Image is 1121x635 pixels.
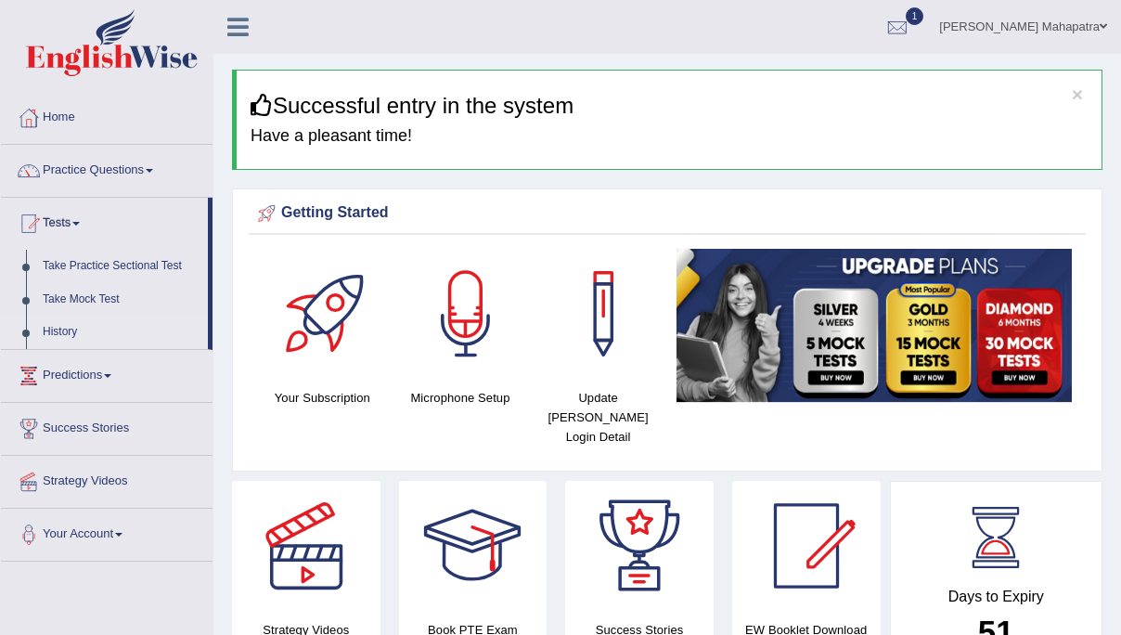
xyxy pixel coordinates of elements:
a: History [34,316,208,349]
span: 1 [906,7,924,25]
a: Your Account [1,509,213,555]
img: small5.jpg [676,249,1072,402]
a: Tests [1,198,208,244]
a: Practice Questions [1,145,213,191]
a: Take Mock Test [34,283,208,317]
button: × [1072,84,1083,104]
a: Predictions [1,350,213,396]
h4: Your Subscription [263,388,382,408]
h4: Microphone Setup [401,388,521,408]
a: Success Stories [1,403,213,449]
div: Getting Started [253,200,1081,227]
a: Take Practice Sectional Test [34,250,208,283]
a: Strategy Videos [1,456,213,502]
h4: Days to Expiry [911,589,1082,605]
h4: Have a pleasant time! [251,127,1088,146]
h3: Successful entry in the system [251,94,1088,118]
a: Home [1,92,213,138]
h4: Update [PERSON_NAME] Login Detail [538,388,658,447]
